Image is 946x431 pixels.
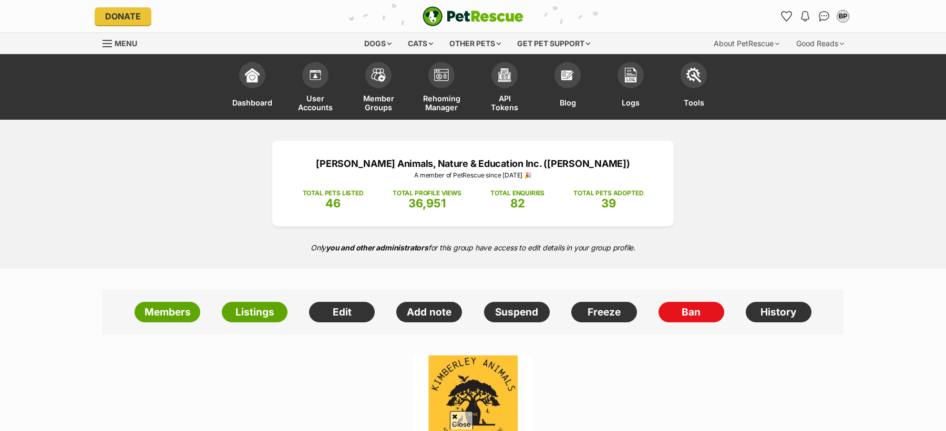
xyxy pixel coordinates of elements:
a: Listings [222,302,287,323]
img: members-icon-d6bcda0bfb97e5ba05b48644448dc2971f67d37433e5abca221da40c41542bd5.svg [308,68,323,82]
span: Dashboard [232,93,272,112]
div: Get pet support [510,33,598,54]
span: Tools [684,93,704,112]
a: Members [135,302,200,323]
a: User Accounts [284,57,347,120]
img: group-profile-icon-3fa3cf56718a62981997c0bc7e787c4b2cf8bcc04b72c1350f741eb67cf2f40e.svg [434,69,449,81]
a: Favourites [778,8,795,25]
span: Close [450,411,473,429]
img: team-members-icon-5396bd8760b3fe7c0b43da4ab00e1e3bb1a5d9ba89233759b79545d2d3fc5d0d.svg [371,68,386,82]
a: Conversations [816,8,832,25]
span: Blog [560,93,576,112]
a: Member Groups [347,57,410,120]
img: chat-41dd97257d64d25036548639549fe6c8038ab92f7586957e7f3b1b290dea8141.svg [819,11,830,22]
img: notifications-46538b983faf8c2785f20acdc204bb7945ddae34d4c08c2a6579f10ce5e182be.svg [801,11,809,22]
div: About PetRescue [706,33,787,54]
img: tools-icon-677f8b7d46040df57c17cb185196fc8e01b2b03676c49af7ba82c462532e62ee.svg [686,68,701,82]
span: 82 [510,196,525,210]
div: Good Reads [789,33,851,54]
img: blogs-icon-e71fceff818bbaa76155c998696f2ea9b8fc06abc828b24f45ee82a475c2fd99.svg [560,68,575,82]
p: TOTAL ENQUIRIES [490,188,544,198]
span: Menu [115,39,137,48]
a: Tools [662,57,725,120]
span: User Accounts [297,93,334,112]
span: 36,951 [408,196,446,210]
div: Cats [400,33,440,54]
button: Notifications [797,8,814,25]
div: Other pets [442,33,508,54]
a: History [746,302,811,323]
span: 46 [325,196,341,210]
img: dashboard-icon-eb2f2d2d3e046f16d808141f083e7271f6b2e854fb5c12c21221c1fb7104beca.svg [245,68,260,82]
p: A member of PetRescue since [DATE] 🎉 [288,171,658,180]
p: [PERSON_NAME] Animals, Nature & Education Inc. ([PERSON_NAME]) [288,156,658,171]
span: Logs [622,93,640,112]
span: Member Groups [360,93,397,112]
a: Blog [536,57,599,120]
a: Dashboard [221,57,284,120]
strong: you and other administrators [326,243,428,252]
button: My account [835,8,851,25]
img: api-icon-849e3a9e6f871e3acf1f60245d25b4cd0aad652aa5f5372336901a6a67317bd8.svg [497,68,512,82]
a: Rehoming Manager [410,57,473,120]
span: Rehoming Manager [423,93,460,112]
span: API Tokens [486,93,523,112]
p: TOTAL PETS LISTED [303,188,364,198]
a: PetRescue [423,6,523,26]
a: Menu [102,33,145,52]
p: TOTAL PROFILE VIEWS [393,188,461,198]
a: Add note [396,302,462,323]
ul: Account quick links [778,8,851,25]
a: API Tokens [473,57,536,120]
p: TOTAL PETS ADOPTED [573,188,643,198]
div: Dogs [357,33,399,54]
a: Edit [309,302,375,323]
a: Freeze [571,302,637,323]
a: Logs [599,57,662,120]
img: logs-icon-5bf4c29380941ae54b88474b1138927238aebebbc450bc62c8517511492d5a22.svg [623,68,638,82]
img: logo-e224e6f780fb5917bec1dbf3a21bbac754714ae5b6737aabdf751b685950b380.svg [423,6,523,26]
a: Donate [95,7,151,25]
div: BP [838,11,848,22]
span: 39 [601,196,616,210]
a: Ban [659,302,724,323]
a: Suspend [484,302,550,323]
